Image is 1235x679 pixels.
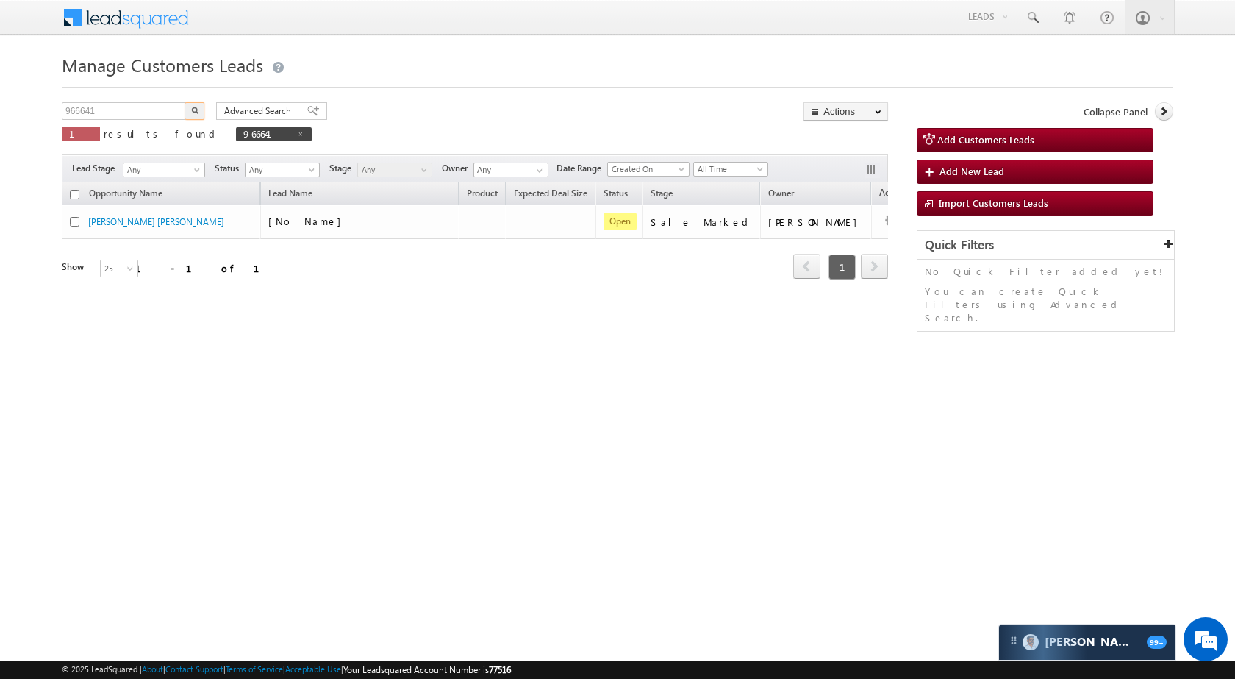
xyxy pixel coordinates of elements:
input: Check all records [70,190,79,199]
span: Your Leadsquared Account Number is [343,664,511,675]
span: results found [104,127,221,140]
button: Actions [803,102,888,121]
span: Lead Stage [72,162,121,175]
span: [No Name] [268,215,348,227]
span: 1 [828,255,856,280]
span: Lead Name [261,185,320,205]
span: Created On [608,163,684,176]
span: 77516 [489,664,511,675]
a: Any [357,163,432,177]
a: Show All Items [529,163,547,178]
div: 1 - 1 of 1 [135,260,277,277]
a: About [142,664,163,674]
a: All Time [693,162,768,177]
span: Product [467,188,498,199]
span: 25 [101,262,140,275]
span: Manage Customers Leads [62,53,263,77]
img: Carter [1023,634,1039,650]
span: next [861,254,888,279]
div: [PERSON_NAME] [768,216,865,229]
span: Any [124,163,200,177]
input: Type to Search [473,163,548,177]
span: prev [793,254,820,279]
span: Stage [651,188,673,199]
a: Created On [607,162,690,177]
span: Status [215,162,245,175]
span: 966641 [243,127,290,140]
a: Terms of Service [226,664,283,674]
span: © 2025 LeadSquared | | | | | [62,663,511,677]
span: Add Customers Leads [937,133,1034,146]
span: Import Customers Leads [939,196,1048,209]
div: Quick Filters [917,231,1174,260]
a: Expected Deal Size [506,185,595,205]
p: You can create Quick Filters using Advanced Search. [925,285,1167,324]
a: 25 [100,260,138,277]
a: Status [596,185,635,205]
p: No Quick Filter added yet! [925,265,1167,278]
span: Collapse Panel [1084,105,1148,118]
div: carter-dragCarter[PERSON_NAME]99+ [998,624,1176,661]
span: Add New Lead [939,165,1004,177]
div: Show [62,260,88,274]
a: Stage [643,185,680,205]
a: Acceptable Use [285,664,341,674]
span: Owner [768,188,794,199]
span: Expected Deal Size [514,188,587,199]
a: Contact Support [165,664,223,674]
span: Owner [442,162,473,175]
span: 99+ [1147,636,1167,649]
span: Any [246,163,315,177]
a: prev [793,255,820,279]
span: All Time [694,163,764,176]
img: carter-drag [1008,635,1020,647]
span: Advanced Search [224,104,296,118]
a: Opportunity Name [82,185,170,205]
a: Any [123,163,205,177]
span: Stage [329,162,357,175]
a: next [861,255,888,279]
span: Opportunity Name [89,188,162,199]
span: Open [604,213,637,230]
img: Search [191,107,198,114]
span: Any [358,163,428,177]
a: Any [245,163,320,177]
a: [PERSON_NAME] [PERSON_NAME] [88,216,224,227]
div: Sale Marked [651,216,753,229]
span: Actions [872,185,916,204]
span: Date Range [556,162,607,175]
span: 1 [69,127,93,140]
